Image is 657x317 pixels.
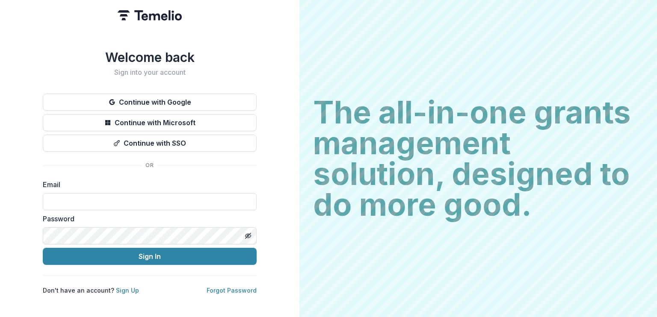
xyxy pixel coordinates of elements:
a: Forgot Password [207,287,257,294]
img: Temelio [118,10,182,21]
label: Password [43,214,252,224]
label: Email [43,179,252,190]
a: Sign Up [116,287,139,294]
button: Sign In [43,248,257,265]
button: Toggle password visibility [241,229,255,243]
button: Continue with SSO [43,135,257,152]
h2: Sign into your account [43,68,257,76]
button: Continue with Google [43,94,257,111]
button: Continue with Microsoft [43,114,257,131]
p: Don't have an account? [43,286,139,295]
h1: Welcome back [43,50,257,65]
